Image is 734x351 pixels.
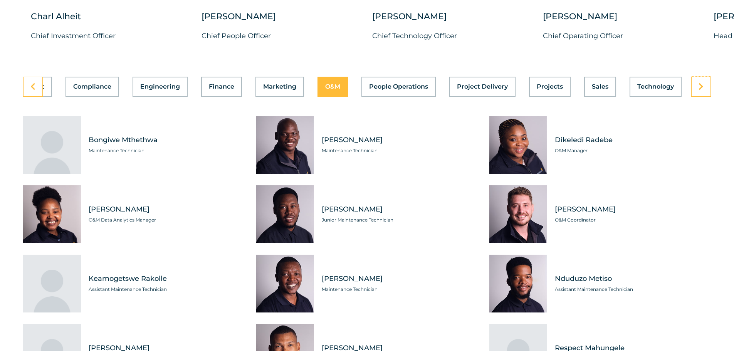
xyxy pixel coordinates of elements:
[89,286,245,293] span: Assistant Maintenance Technician
[89,147,245,155] span: Maintenance Technician
[457,84,508,90] span: Project Delivery
[555,135,711,145] span: Dikeledi Radebe
[592,84,608,90] span: Sales
[322,274,478,284] span: [PERSON_NAME]
[322,205,478,214] span: [PERSON_NAME]
[322,286,478,293] span: Maintenance Technician
[372,30,531,42] p: Chief Technology Officer
[543,11,702,30] div: [PERSON_NAME]
[322,147,478,155] span: Maintenance Technician
[89,274,245,284] span: Keamogetswe Rakolle
[89,205,245,214] span: [PERSON_NAME]
[209,84,234,90] span: Finance
[322,135,478,145] span: [PERSON_NAME]
[202,11,361,30] div: [PERSON_NAME]
[325,84,340,90] span: O&M
[555,216,711,224] span: O&M Coordinator
[73,84,111,90] span: Compliance
[637,84,674,90] span: Technology
[322,216,478,224] span: Junior Maintenance Technician
[537,84,563,90] span: Projects
[89,135,245,145] span: Bongiwe Mthethwa
[89,216,245,224] span: O&M Data Analytics Manager
[263,84,296,90] span: Marketing
[555,205,711,214] span: [PERSON_NAME]
[555,147,711,155] span: O&M Manager
[369,84,428,90] span: People Operations
[140,84,180,90] span: Engineering
[31,11,190,30] div: Charl Alheit
[543,30,702,42] p: Chief Operating Officer
[31,30,190,42] p: Chief Investment Officer
[555,274,711,284] span: Nduduzo Metiso
[555,286,711,293] span: Assistant Maintenance Technician
[372,11,531,30] div: [PERSON_NAME]
[202,30,361,42] p: Chief People Officer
